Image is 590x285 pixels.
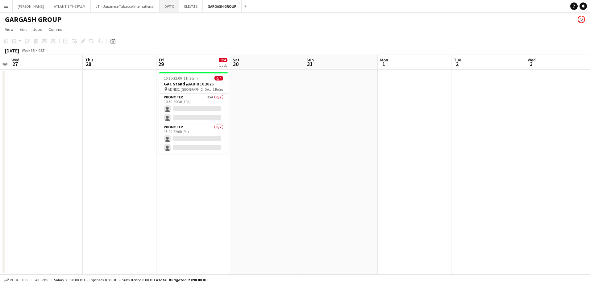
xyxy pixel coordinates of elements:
span: 27 [10,60,19,68]
button: Budgeted [3,277,29,283]
span: 2 Roles [213,87,223,92]
span: ADNEC, [GEOGRAPHIC_DATA] [168,87,213,92]
span: Edit [20,27,27,32]
h1: GARGASH GROUP [5,15,61,24]
span: Sat [233,57,239,63]
span: All jobs [34,278,49,282]
span: 2 [453,60,461,68]
a: Comms [46,25,65,33]
span: 1 [379,60,388,68]
app-job-card: 10:30-22:00 (11h30m)0/4GAC Stand @ADIHEX 2025 ADNEC, [GEOGRAPHIC_DATA]2 RolesPromoter35A0/210:30-... [159,72,228,154]
span: View [5,27,14,32]
button: ATLANTIS THE PALM [49,0,91,12]
span: Mon [380,57,388,63]
div: [DATE] [5,47,19,54]
span: 29 [158,60,164,68]
div: GST [38,48,45,53]
app-user-avatar: Kerem Sungur [578,16,585,23]
span: Tue [454,57,461,63]
button: JTI - Japanese Tabacco International [91,0,160,12]
span: Week 35 [20,48,36,53]
div: 1 Job [219,63,227,68]
span: 31 [305,60,314,68]
span: Wed [528,57,536,63]
app-card-role: Promoter35A0/210:30-20:30 (10h) [159,94,228,124]
button: DWTC [160,0,179,12]
a: Jobs [31,25,45,33]
span: 0/4 [214,76,223,81]
span: Total Budgeted 2 090.00 DH [158,278,208,282]
span: Fri [159,57,164,63]
a: View [2,25,16,33]
button: ELEVATE [179,0,203,12]
span: 3 [527,60,536,68]
span: Thu [85,57,93,63]
a: Edit [17,25,29,33]
span: Budgeted [10,278,28,282]
app-card-role: Promoter0/213:00-22:00 (9h) [159,124,228,154]
span: Comms [48,27,62,32]
h3: GAC Stand @ADIHEX 2025 [159,81,228,87]
span: 30 [232,60,239,68]
div: Salary 2 090.00 DH + Expenses 0.00 DH + Subsistence 0.00 DH = [54,278,208,282]
span: 0/4 [219,58,227,62]
span: Sun [306,57,314,63]
button: [PERSON_NAME] [13,0,49,12]
span: Jobs [33,27,42,32]
span: 28 [84,60,93,68]
span: 10:30-22:00 (11h30m) [164,76,198,81]
button: GARGASH GROUP [203,0,242,12]
span: Wed [11,57,19,63]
